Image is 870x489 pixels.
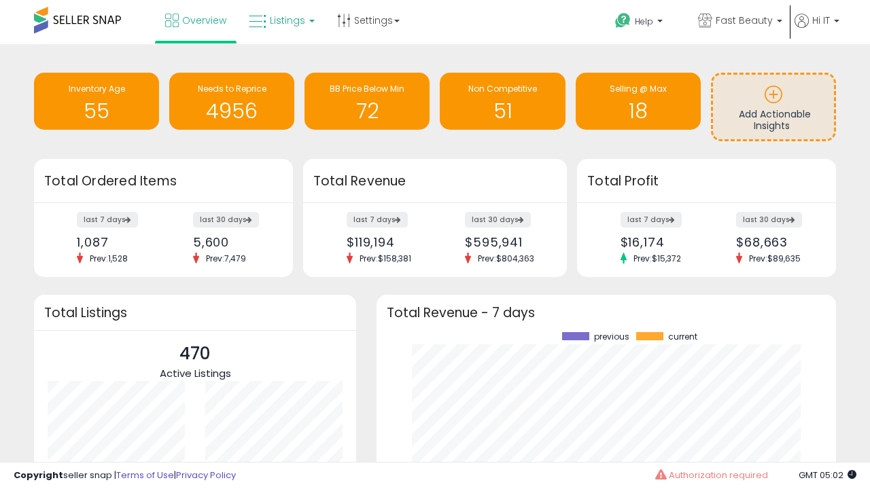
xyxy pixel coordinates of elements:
i: Get Help [614,12,631,29]
span: Needs to Reprice [198,83,266,94]
h1: 51 [447,100,558,122]
div: 5,600 [193,235,269,249]
label: last 7 days [621,212,682,228]
span: Prev: 1,528 [83,253,135,264]
span: Selling @ Max [610,83,667,94]
h1: 72 [311,100,423,122]
div: $595,941 [465,235,543,249]
h1: 18 [582,100,694,122]
span: Add Actionable Insights [739,107,811,133]
h3: Total Ordered Items [44,172,283,191]
h1: 55 [41,100,152,122]
div: $119,194 [347,235,425,249]
span: 2025-08-12 05:02 GMT [799,469,856,482]
span: Overview [182,14,226,27]
a: Inventory Age 55 [34,73,159,130]
span: previous [594,332,629,342]
label: last 7 days [347,212,408,228]
span: Prev: $15,372 [627,253,688,264]
div: $16,174 [621,235,697,249]
span: Prev: $158,381 [353,253,418,264]
label: last 7 days [77,212,138,228]
label: last 30 days [465,212,531,228]
span: Non Competitive [468,83,537,94]
span: BB Price Below Min [330,83,404,94]
strong: Copyright [14,469,63,482]
span: Fast Beauty [716,14,773,27]
span: Help [635,16,653,27]
div: 1,087 [77,235,153,249]
div: seller snap | | [14,469,236,482]
h3: Total Revenue [313,172,557,191]
h3: Total Profit [587,172,826,191]
h3: Total Revenue - 7 days [387,308,826,318]
a: Privacy Policy [176,469,236,482]
span: Prev: $89,635 [742,253,807,264]
span: Inventory Age [69,83,125,94]
a: BB Price Below Min 72 [304,73,430,130]
div: $68,663 [736,235,812,249]
p: 470 [160,341,231,367]
a: Selling @ Max 18 [576,73,701,130]
span: Prev: $804,363 [471,253,541,264]
a: Needs to Reprice 4956 [169,73,294,130]
span: Hi IT [812,14,830,27]
a: Non Competitive 51 [440,73,565,130]
h3: Total Listings [44,308,346,318]
span: Listings [270,14,305,27]
a: Terms of Use [116,469,174,482]
a: Add Actionable Insights [713,75,834,139]
label: last 30 days [736,212,802,228]
span: current [668,332,697,342]
a: Help [604,2,686,44]
a: Hi IT [795,14,839,44]
span: Prev: 7,479 [199,253,253,264]
span: Active Listings [160,366,231,380]
h1: 4956 [176,100,288,122]
label: last 30 days [193,212,259,228]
